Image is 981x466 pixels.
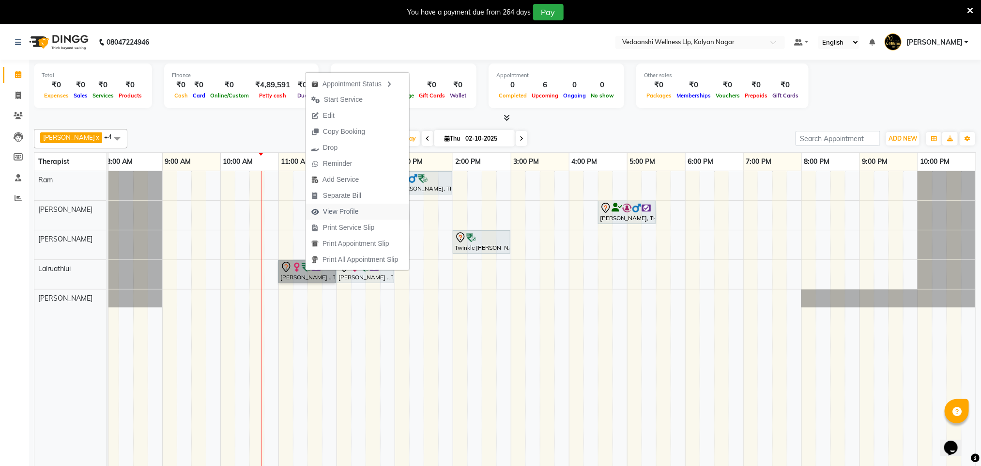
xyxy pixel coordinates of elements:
[396,173,451,193] div: [PERSON_NAME], TK04, 01:00 PM-02:00 PM, Deep Tissue Massage with Wintergreen oil 60 Min
[323,207,359,217] span: View Profile
[42,92,71,99] span: Expenses
[71,92,90,99] span: Sales
[42,80,71,91] div: ₹0
[306,75,409,92] div: Appointment Status
[462,131,511,146] input: 2025-10-02
[257,92,289,99] span: Petty cash
[713,92,742,99] span: Vouchers
[279,155,314,169] a: 11:00 AM
[172,71,311,80] div: Finance
[208,80,251,91] div: ₹0
[322,239,389,249] span: Print Appointment Slip
[442,135,462,142] span: Thu
[38,205,92,214] span: [PERSON_NAME]
[322,175,359,185] span: Add Service
[561,80,588,91] div: 0
[496,80,529,91] div: 0
[208,92,251,99] span: Online/Custom
[447,80,469,91] div: ₹0
[38,235,92,243] span: [PERSON_NAME]
[163,155,194,169] a: 9:00 AM
[742,80,770,91] div: ₹0
[644,92,674,99] span: Packages
[886,132,920,145] button: ADD NEW
[599,202,655,223] div: [PERSON_NAME], TK01, 04:30 PM-05:30 PM, Member Plan 60 Min
[408,7,531,17] div: You have a payment due from 264 days
[323,191,361,201] span: Separate Bill
[38,264,71,273] span: Lalruathlui
[90,80,116,91] div: ₹0
[221,155,256,169] a: 10:00 AM
[295,92,310,99] span: Due
[496,71,616,80] div: Appointment
[294,80,311,91] div: ₹0
[533,4,564,20] button: Pay
[918,155,952,169] a: 10:00 PM
[324,95,363,105] span: Start Service
[770,80,801,91] div: ₹0
[104,155,135,169] a: 8:00 AM
[38,176,53,184] span: Ram
[674,92,713,99] span: Memberships
[25,29,91,56] img: logo
[454,232,509,252] div: Twinkle [PERSON_NAME], TK03, 02:00 PM-03:00 PM, Swedish Massage with Wintergreen, Bayleaf & Clove...
[416,80,447,91] div: ₹0
[511,155,542,169] a: 3:00 PM
[588,92,616,99] span: No show
[38,157,69,166] span: Therapist
[172,92,190,99] span: Cash
[770,92,801,99] span: Gift Cards
[107,29,149,56] b: 08047224946
[742,92,770,99] span: Prepaids
[116,92,144,99] span: Products
[416,92,447,99] span: Gift Cards
[529,80,561,91] div: 6
[251,80,294,91] div: ₹4,89,591
[906,37,963,48] span: [PERSON_NAME]
[395,155,426,169] a: 1:00 PM
[744,155,774,169] a: 7:00 PM
[323,143,337,153] span: Drop
[311,80,319,88] img: apt_status.png
[116,80,144,91] div: ₹0
[569,155,600,169] a: 4:00 PM
[337,261,393,282] div: [PERSON_NAME] ., TK02, 12:00 PM-01:00 PM, Swedish Massage with Wintergreen, Bayleaf & Clove 60 Min
[889,135,917,142] span: ADD NEW
[104,133,119,141] span: +4
[453,155,484,169] a: 2:00 PM
[796,131,880,146] input: Search Appointment
[674,80,713,91] div: ₹0
[95,133,99,141] a: x
[323,159,353,169] span: Reminder
[940,427,971,456] iframe: chat widget
[628,155,658,169] a: 5:00 PM
[686,155,716,169] a: 6:00 PM
[644,71,801,80] div: Other sales
[529,92,561,99] span: Upcoming
[190,80,208,91] div: ₹0
[323,127,365,137] span: Copy Booking
[311,256,319,263] img: printall.png
[496,92,529,99] span: Completed
[311,240,319,247] img: printapt.png
[885,33,902,50] img: Ashik
[322,255,398,265] span: Print All Appointment Slip
[190,92,208,99] span: Card
[38,294,92,303] span: [PERSON_NAME]
[860,155,890,169] a: 9:00 PM
[447,92,469,99] span: Wallet
[323,111,335,121] span: Edit
[311,176,319,183] img: add-service.png
[172,80,190,91] div: ₹0
[71,80,90,91] div: ₹0
[42,71,144,80] div: Total
[323,223,375,233] span: Print Service Slip
[561,92,588,99] span: Ongoing
[802,155,832,169] a: 8:00 PM
[43,133,95,141] span: [PERSON_NAME]
[90,92,116,99] span: Services
[713,80,742,91] div: ₹0
[588,80,616,91] div: 0
[644,80,674,91] div: ₹0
